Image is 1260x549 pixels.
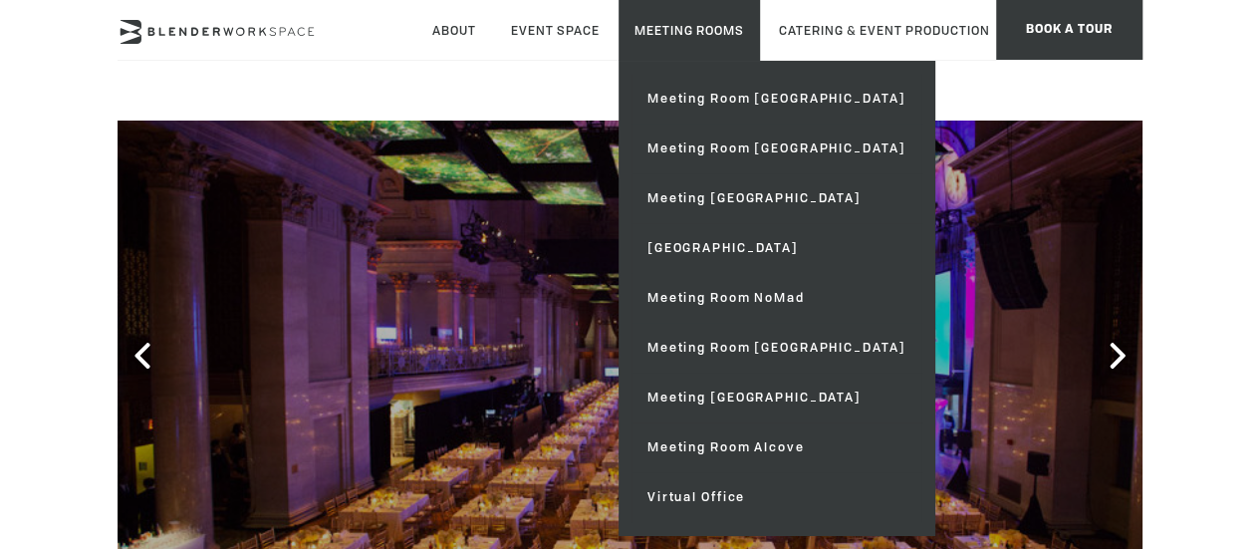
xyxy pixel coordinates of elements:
a: [GEOGRAPHIC_DATA] [631,223,921,273]
a: Meeting Room [GEOGRAPHIC_DATA] [631,323,921,373]
a: Meeting Room [GEOGRAPHIC_DATA] [631,124,921,173]
a: Meeting Room NoMad [631,273,921,323]
a: Meeting Room Alcove [631,422,921,472]
a: Meeting Room [GEOGRAPHIC_DATA] [631,74,921,124]
a: Meeting [GEOGRAPHIC_DATA] [631,373,921,422]
a: Virtual Office [631,472,921,522]
a: Meeting [GEOGRAPHIC_DATA] [631,173,921,223]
